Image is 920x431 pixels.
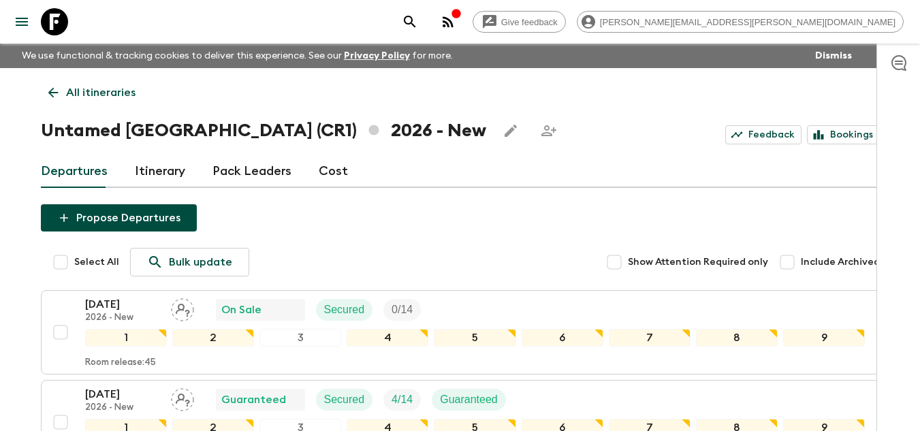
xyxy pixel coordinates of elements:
button: Edit this itinerary [497,117,524,144]
span: Share this itinerary [535,117,562,144]
a: Give feedback [473,11,566,33]
a: Bulk update [130,248,249,276]
a: Cost [319,155,348,188]
p: Bulk update [169,254,232,270]
a: Departures [41,155,108,188]
p: [DATE] [85,386,160,402]
h1: Untamed [GEOGRAPHIC_DATA] (CR1) 2026 - New [41,117,486,144]
a: All itineraries [41,79,143,106]
button: menu [8,8,35,35]
div: 5 [434,329,515,347]
a: Itinerary [135,155,185,188]
span: Give feedback [494,17,565,27]
div: 3 [259,329,341,347]
div: Secured [316,389,373,411]
a: Privacy Policy [344,51,410,61]
div: 9 [783,329,865,347]
div: Trip Fill [383,389,421,411]
button: [DATE]2026 - NewAssign pack leaderOn SaleSecuredTrip Fill123456789Room release:45 [41,290,880,374]
button: Propose Departures [41,204,197,232]
p: 0 / 14 [392,302,413,318]
div: 2 [172,329,254,347]
button: Dismiss [812,46,855,65]
div: Trip Fill [383,299,421,321]
div: Secured [316,299,373,321]
div: 4 [347,329,428,347]
div: 7 [609,329,691,347]
a: Feedback [725,125,802,144]
span: Assign pack leader [171,302,194,313]
p: 2026 - New [85,313,160,323]
span: Assign pack leader [171,392,194,403]
div: 6 [522,329,603,347]
p: 4 / 14 [392,392,413,408]
a: Bookings [807,125,880,144]
p: Secured [324,392,365,408]
span: Select All [74,255,119,269]
p: Secured [324,302,365,318]
span: Show Attention Required only [628,255,768,269]
p: 2026 - New [85,402,160,413]
p: On Sale [221,302,261,318]
div: [PERSON_NAME][EMAIL_ADDRESS][PERSON_NAME][DOMAIN_NAME] [577,11,904,33]
a: Pack Leaders [212,155,291,188]
p: All itineraries [66,84,136,101]
span: [PERSON_NAME][EMAIL_ADDRESS][PERSON_NAME][DOMAIN_NAME] [592,17,903,27]
div: 8 [696,329,778,347]
p: Guaranteed [221,392,286,408]
div: 1 [85,329,167,347]
p: [DATE] [85,296,160,313]
p: Guaranteed [440,392,498,408]
p: We use functional & tracking cookies to deliver this experience. See our for more. [16,44,458,68]
button: search adventures [396,8,424,35]
span: Include Archived [801,255,880,269]
p: Room release: 45 [85,357,156,368]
